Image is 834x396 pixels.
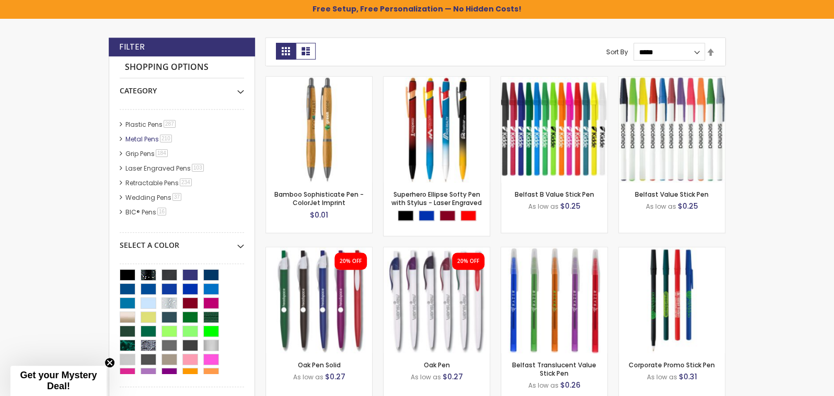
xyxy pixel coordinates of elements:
[515,190,594,199] a: Belfast B Value Stick Pen
[274,190,364,207] a: Bamboo Sophisticate Pen - ColorJet Imprint
[411,373,441,381] span: As low as
[266,247,372,353] img: Oak Pen Solid
[391,190,482,207] a: Superhero Ellipse Softy Pen with Stylus - Laser Engraved
[619,77,725,183] img: Belfast Value Stick Pen
[460,210,476,221] div: Red
[560,380,581,390] span: $0.26
[123,178,195,187] a: Retractable Pens234
[678,201,698,211] span: $0.25
[120,233,244,250] div: Select A Color
[120,56,244,79] strong: Shopping Options
[119,41,145,53] strong: Filter
[560,201,581,211] span: $0.25
[266,76,372,85] a: Bamboo Sophisticate Pen - ColorJet Imprint
[501,247,607,256] a: Belfast Translucent Value Stick Pen
[105,357,115,368] button: Close teaser
[606,47,628,56] label: Sort By
[398,210,413,221] div: Black
[293,373,323,381] span: As low as
[629,361,715,369] a: Corporate Promo Stick Pen
[512,361,596,378] a: Belfast Translucent Value Stick Pen
[501,76,607,85] a: Belfast B Value Stick Pen
[528,202,559,211] span: As low as
[340,258,362,265] div: 20% OFF
[123,120,179,129] a: Plastic Pens287
[439,210,455,221] div: Burgundy
[160,135,172,142] span: 210
[384,247,490,353] img: Oak Pen
[123,193,185,202] a: Wedding Pens37
[424,361,450,369] a: Oak Pen
[647,373,677,381] span: As low as
[123,135,176,143] a: Metal Pens210
[266,77,372,183] img: Bamboo Sophisticate Pen - ColorJet Imprint
[123,164,207,173] a: Laser Engraved Pens103
[419,210,434,221] div: Blue
[384,77,490,183] img: Superhero Ellipse Softy Pen with Stylus - Laser Engraved
[276,43,296,59] strong: Grid
[635,190,709,199] a: Belfast Value Stick Pen
[325,371,345,382] span: $0.27
[20,370,97,391] span: Get your Mystery Deal!
[501,247,607,353] img: Belfast Translucent Value Stick Pen
[298,361,341,369] a: Oak Pen Solid
[384,76,490,85] a: Superhero Ellipse Softy Pen with Stylus - Laser Engraved
[180,178,192,186] span: 234
[384,247,490,256] a: Oak Pen
[646,202,676,211] span: As low as
[528,381,559,390] span: As low as
[310,210,328,220] span: $0.01
[679,371,697,382] span: $0.31
[10,366,107,396] div: Get your Mystery Deal!Close teaser
[157,208,166,215] span: 16
[501,77,607,183] img: Belfast B Value Stick Pen
[164,120,176,128] span: 287
[192,164,204,172] span: 103
[120,78,244,96] div: Category
[619,247,725,256] a: Corporate Promo Stick Pen
[443,371,463,382] span: $0.27
[172,193,181,201] span: 37
[123,149,171,158] a: Grip Pens184
[123,208,170,217] a: BIC® Pens16
[619,247,725,353] img: Corporate Promo Stick Pen
[457,258,479,265] div: 20% OFF
[156,149,168,157] span: 184
[266,247,372,256] a: Oak Pen Solid
[619,76,725,85] a: Belfast Value Stick Pen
